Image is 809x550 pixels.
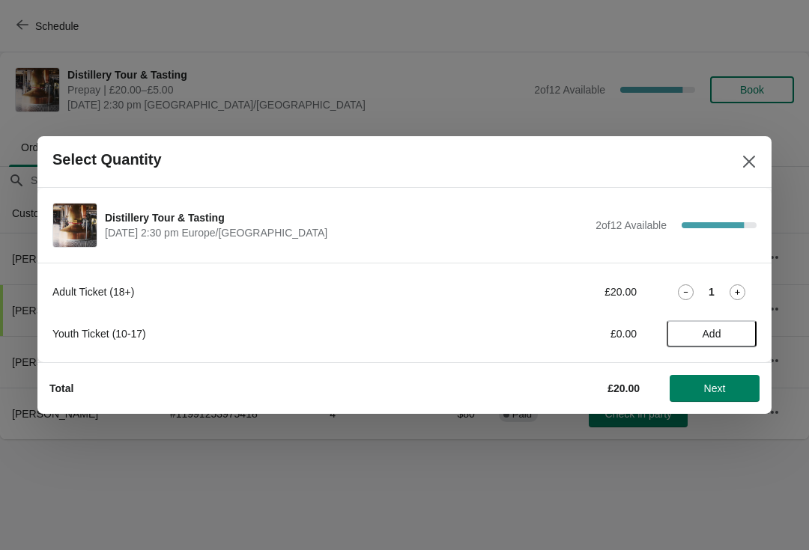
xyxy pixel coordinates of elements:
button: Add [667,320,757,347]
span: Distillery Tour & Tasting [105,210,588,225]
h2: Select Quantity [52,151,162,168]
div: £0.00 [498,326,637,341]
span: 2 of 12 Available [596,219,667,231]
span: [DATE] 2:30 pm Europe/[GEOGRAPHIC_DATA] [105,225,588,240]
div: Adult Ticket (18+) [52,284,468,299]
div: Youth Ticket (10-17) [52,326,468,341]
button: Next [670,375,760,402]
strong: Total [49,382,73,394]
span: Add [703,328,721,340]
strong: 1 [709,284,715,299]
strong: £20.00 [607,382,640,394]
div: £20.00 [498,284,637,299]
button: Close [736,148,763,175]
span: Next [704,382,726,394]
img: Distillery Tour & Tasting | | August 25 | 2:30 pm Europe/London [53,204,97,247]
